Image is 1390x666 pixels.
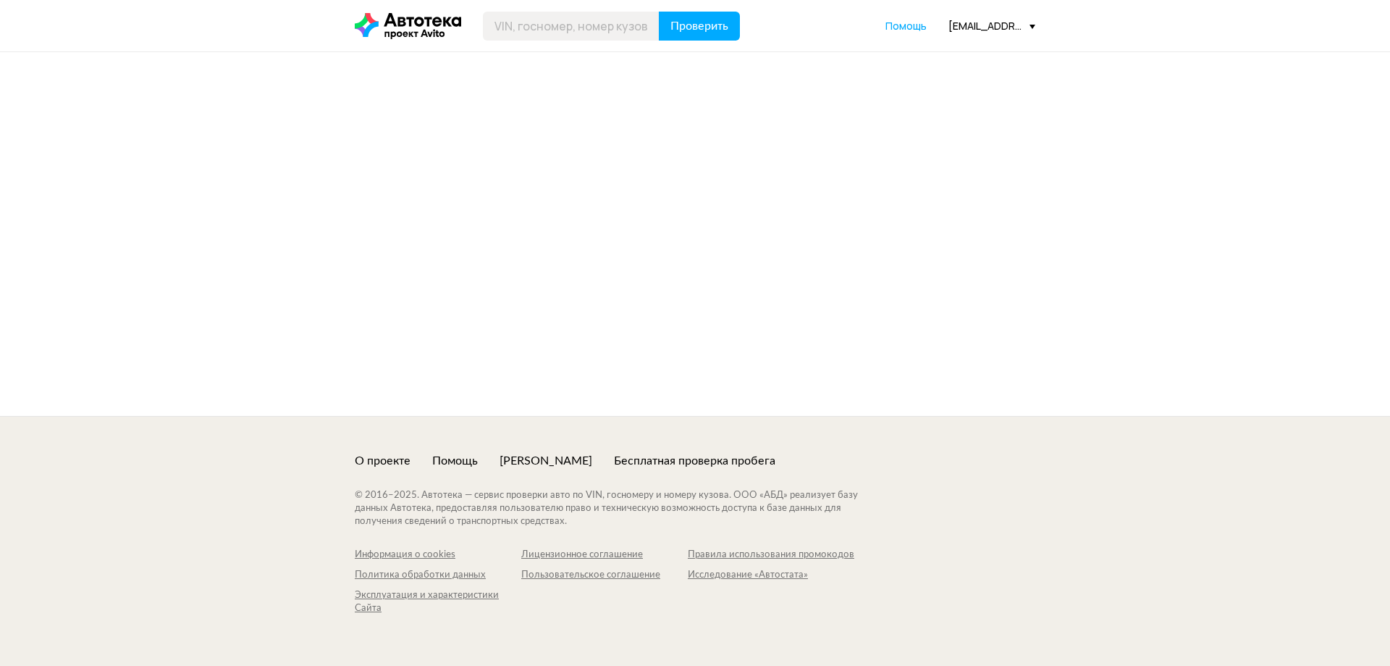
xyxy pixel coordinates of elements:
a: Информация о cookies [355,549,521,562]
a: Правила использования промокодов [688,549,854,562]
div: [EMAIL_ADDRESS][PERSON_NAME][DOMAIN_NAME] [948,19,1035,33]
a: Пользовательское соглашение [521,569,688,582]
button: Проверить [659,12,740,41]
a: [PERSON_NAME] [500,453,592,469]
a: Помощь [885,19,927,33]
span: Проверить [670,20,728,32]
a: Политика обработки данных [355,569,521,582]
input: VIN, госномер, номер кузова [483,12,660,41]
a: Эксплуатация и характеристики Сайта [355,589,521,615]
a: Исследование «Автостата» [688,569,854,582]
a: Лицензионное соглашение [521,549,688,562]
a: О проекте [355,453,410,469]
div: © 2016– 2025 . Автотека — сервис проверки авто по VIN, госномеру и номеру кузова. ООО «АБД» реали... [355,489,887,528]
a: Помощь [432,453,478,469]
a: Бесплатная проверка пробега [614,453,775,469]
